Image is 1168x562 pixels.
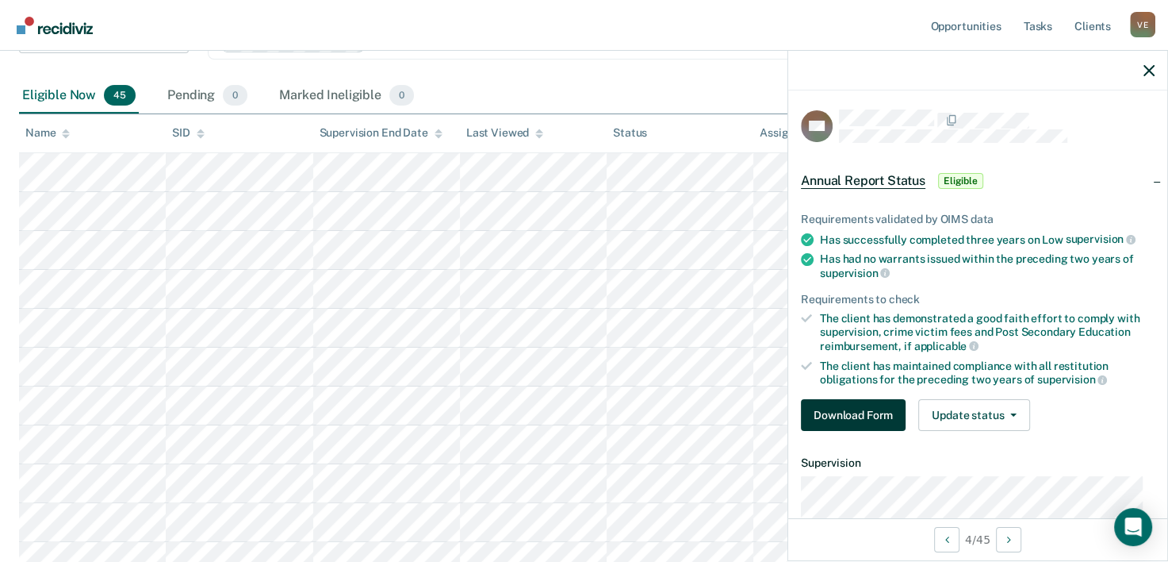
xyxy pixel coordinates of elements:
[914,340,978,352] span: applicable
[1066,233,1135,245] span: supervision
[613,126,647,140] div: Status
[17,17,93,34] img: Recidiviz
[164,79,251,114] div: Pending
[1114,508,1152,546] div: Open Intercom Messenger
[223,85,247,106] span: 0
[938,173,983,189] span: Eligible
[1130,12,1155,37] div: V E
[25,126,70,140] div: Name
[801,399,912,431] a: Navigate to form link
[918,399,1030,431] button: Update status
[172,126,205,140] div: SID
[466,126,543,140] div: Last Viewed
[801,456,1155,470] dt: Supervision
[788,518,1167,560] div: 4 / 45
[820,360,1155,387] div: The client has maintained compliance with all restitution obligations for the preceding two years of
[788,156,1167,206] div: Annual Report StatusEligible
[801,173,925,189] span: Annual Report Status
[820,252,1155,279] div: Has had no warrants issued within the preceding two years of
[760,126,834,140] div: Assigned to
[801,399,906,431] button: Download Form
[820,233,1155,247] div: Has successfully completed three years on Low
[934,527,959,552] button: Previous Opportunity
[1130,12,1155,37] button: Profile dropdown button
[801,293,1155,306] div: Requirements to check
[801,213,1155,226] div: Requirements validated by OIMS data
[276,79,417,114] div: Marked Ineligible
[104,85,136,106] span: 45
[996,527,1021,552] button: Next Opportunity
[19,79,139,114] div: Eligible Now
[320,126,442,140] div: Supervision End Date
[1037,373,1107,386] span: supervision
[820,312,1155,352] div: The client has demonstrated a good faith effort to comply with supervision, crime victim fees and...
[820,267,890,279] span: supervision
[389,85,414,106] span: 0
